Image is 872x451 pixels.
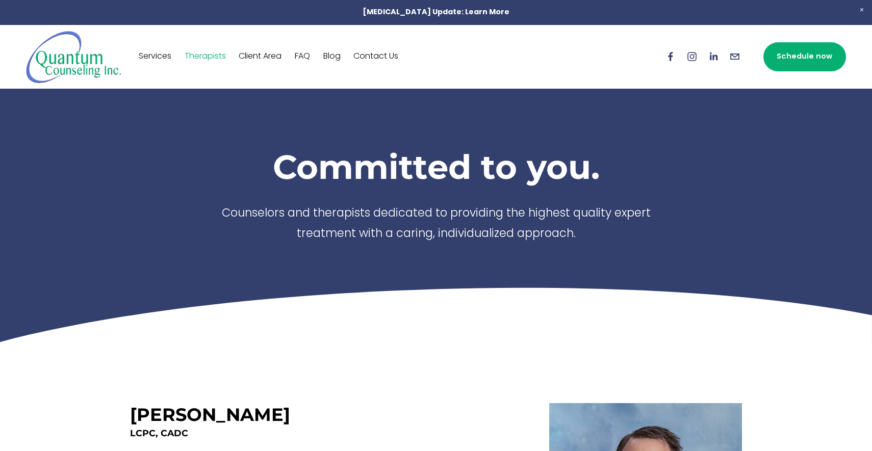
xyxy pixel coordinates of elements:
[729,51,740,62] a: info@quantumcounselinginc.com
[353,48,398,65] a: Contact Us
[708,51,719,62] a: LinkedIn
[686,51,698,62] a: Instagram
[185,48,226,65] a: Therapists
[130,427,506,440] h4: LCPC, CADC
[130,404,290,426] h3: [PERSON_NAME]
[295,48,310,65] a: FAQ
[26,30,121,84] img: Quantum Counseling Inc. | Change starts here.
[323,48,341,65] a: Blog
[207,146,665,187] h1: Committed to you.
[139,48,171,65] a: Services
[239,48,281,65] a: Client Area
[665,51,676,62] a: Facebook
[763,42,846,71] a: Schedule now
[207,204,665,245] p: Counselors and therapists dedicated to providing the highest quality expert treatment with a cari...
